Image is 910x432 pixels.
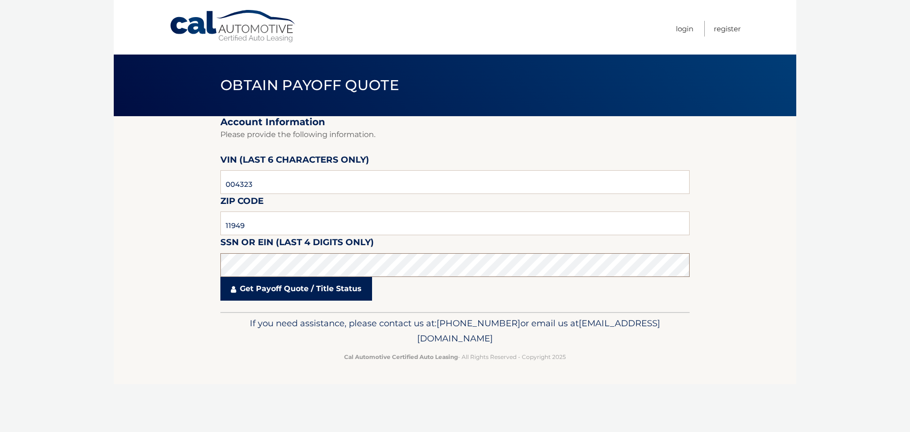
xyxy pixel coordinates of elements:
[714,21,741,37] a: Register
[169,9,297,43] a: Cal Automotive
[227,352,683,362] p: - All Rights Reserved - Copyright 2025
[220,194,264,211] label: Zip Code
[220,153,369,170] label: VIN (last 6 characters only)
[220,128,690,141] p: Please provide the following information.
[437,318,520,329] span: [PHONE_NUMBER]
[676,21,693,37] a: Login
[220,76,399,94] span: Obtain Payoff Quote
[220,277,372,301] a: Get Payoff Quote / Title Status
[220,235,374,253] label: SSN or EIN (last 4 digits only)
[227,316,683,346] p: If you need assistance, please contact us at: or email us at
[344,353,458,360] strong: Cal Automotive Certified Auto Leasing
[220,116,690,128] h2: Account Information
